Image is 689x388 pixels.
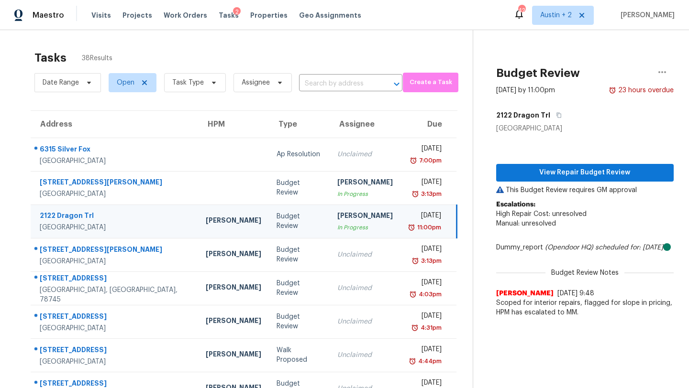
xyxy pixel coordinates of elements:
[400,111,456,138] th: Due
[411,323,419,333] img: Overdue Alarm Icon
[33,11,64,20] span: Maestro
[337,283,393,293] div: Unclaimed
[206,316,261,328] div: [PERSON_NAME]
[609,86,616,95] img: Overdue Alarm Icon
[277,212,322,231] div: Budget Review
[337,211,393,223] div: [PERSON_NAME]
[408,244,442,256] div: [DATE]
[31,111,198,138] th: Address
[419,323,442,333] div: 4:31pm
[496,164,674,182] button: View Repair Budget Review
[277,150,322,159] div: Ap Resolution
[40,285,190,304] div: [GEOGRAPHIC_DATA], [GEOGRAPHIC_DATA], 78745
[337,150,393,159] div: Unclaimed
[550,107,563,124] button: Copy Address
[206,282,261,294] div: [PERSON_NAME]
[40,144,190,156] div: 6315 Silver Fox
[617,11,675,20] span: [PERSON_NAME]
[337,177,393,189] div: [PERSON_NAME]
[40,211,190,223] div: 2122 Dragon Trl
[545,268,624,278] span: Budget Review Notes
[496,201,535,208] b: Escalations:
[43,78,79,87] span: Date Range
[595,244,663,251] i: scheduled for: [DATE]
[206,349,261,361] div: [PERSON_NAME]
[403,73,458,92] button: Create a Task
[408,144,442,156] div: [DATE]
[415,223,441,232] div: 11:00pm
[410,156,417,165] img: Overdue Alarm Icon
[330,111,400,138] th: Assignee
[496,68,580,78] h2: Budget Review
[408,77,453,88] span: Create a Task
[277,245,322,264] div: Budget Review
[496,86,555,95] div: [DATE] by 11:00pm
[408,311,442,323] div: [DATE]
[337,350,393,360] div: Unclaimed
[496,220,556,227] span: Manual: unresolved
[40,245,190,257] div: [STREET_ADDRESS][PERSON_NAME]
[206,249,261,261] div: [PERSON_NAME]
[198,111,269,138] th: HPM
[417,290,442,299] div: 4:03pm
[496,243,674,252] div: Dummy_report
[496,124,674,133] div: [GEOGRAPHIC_DATA]
[496,289,554,298] span: [PERSON_NAME]
[122,11,152,20] span: Projects
[337,223,393,232] div: In Progress
[616,86,674,95] div: 23 hours overdue
[408,223,415,232] img: Overdue Alarm Icon
[91,11,111,20] span: Visits
[277,312,322,331] div: Budget Review
[419,189,442,199] div: 3:13pm
[419,256,442,266] div: 3:13pm
[277,345,322,365] div: Walk Proposed
[40,156,190,166] div: [GEOGRAPHIC_DATA]
[40,323,190,333] div: [GEOGRAPHIC_DATA]
[408,211,441,223] div: [DATE]
[219,12,239,19] span: Tasks
[40,177,190,189] div: [STREET_ADDRESS][PERSON_NAME]
[496,185,674,195] p: This Budget Review requires GM approval
[411,256,419,266] img: Overdue Alarm Icon
[299,76,376,91] input: Search by address
[504,167,666,179] span: View Repair Budget Review
[172,78,204,87] span: Task Type
[496,298,674,317] span: Scoped for interior repairs, flagged for slope in pricing, HPM has escalated to MM.
[82,54,112,63] span: 38 Results
[40,357,190,366] div: [GEOGRAPHIC_DATA]
[40,273,190,285] div: [STREET_ADDRESS]
[117,78,134,87] span: Open
[557,290,594,297] span: [DATE] 9:48
[233,7,241,17] div: 2
[40,223,190,232] div: [GEOGRAPHIC_DATA]
[416,356,442,366] div: 4:44pm
[40,257,190,266] div: [GEOGRAPHIC_DATA]
[299,11,361,20] span: Geo Assignments
[34,53,67,63] h2: Tasks
[206,216,261,227] div: [PERSON_NAME]
[242,78,270,87] span: Assignee
[540,11,572,20] span: Austin + 2
[408,177,442,189] div: [DATE]
[545,244,593,251] i: (Opendoor HQ)
[40,345,190,357] div: [STREET_ADDRESS]
[409,290,417,299] img: Overdue Alarm Icon
[337,189,393,199] div: In Progress
[408,345,442,356] div: [DATE]
[277,279,322,298] div: Budget Review
[277,178,322,197] div: Budget Review
[417,156,442,165] div: 7:00pm
[40,189,190,199] div: [GEOGRAPHIC_DATA]
[496,211,587,217] span: High Repair Cost: unresolved
[408,278,442,290] div: [DATE]
[337,317,393,326] div: Unclaimed
[164,11,207,20] span: Work Orders
[409,356,416,366] img: Overdue Alarm Icon
[337,250,393,259] div: Unclaimed
[269,111,330,138] th: Type
[496,110,550,120] h5: 2122 Dragon Trl
[250,11,288,20] span: Properties
[40,312,190,323] div: [STREET_ADDRESS]
[411,189,419,199] img: Overdue Alarm Icon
